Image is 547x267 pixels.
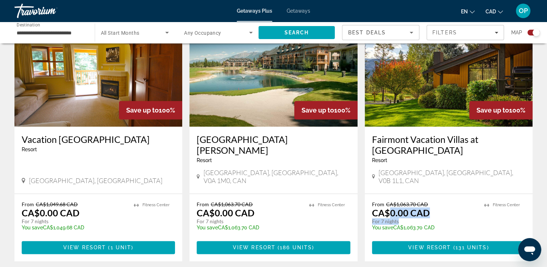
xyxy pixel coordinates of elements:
[258,26,335,39] button: Search
[372,218,477,225] p: For 7 nights
[455,245,487,250] span: 131 units
[461,6,475,17] button: Change language
[365,11,533,127] img: Fairmont Vacation Villas at Mountainside
[372,201,384,207] span: From
[511,27,522,38] span: Map
[110,245,131,250] span: 1 unit
[386,201,428,207] span: CA$1,063.70 CAD
[318,203,345,207] span: Fitness Center
[197,134,350,156] a: [GEOGRAPHIC_DATA][PERSON_NAME]
[17,22,40,27] span: Destination
[348,30,386,35] span: Best Deals
[14,1,87,20] a: Travorium
[36,201,78,207] span: CA$1,049.68 CAD
[280,245,312,250] span: 186 units
[451,245,489,250] span: ( )
[29,177,162,185] span: [GEOGRAPHIC_DATA], [GEOGRAPHIC_DATA]
[197,157,212,163] span: Resort
[348,28,413,37] mat-select: Sort by
[294,101,358,119] div: 100%
[237,8,272,14] a: Getaways Plus
[17,29,85,37] input: Select destination
[197,225,218,230] span: You save
[22,201,34,207] span: From
[189,11,357,127] img: Bighorn Meadows Resort
[372,225,393,230] span: You save
[63,245,106,250] span: View Resort
[14,11,182,127] img: Vacation Internationale Pinnacle Lodge
[184,30,221,36] span: Any Occupancy
[302,106,334,114] span: Save up to
[142,203,170,207] span: Fitness Center
[432,30,457,35] span: Filters
[518,238,541,261] iframe: Button to launch messaging window
[372,157,387,163] span: Resort
[514,3,533,18] button: User Menu
[197,225,302,230] p: CA$1,063.70 CAD
[486,6,503,17] button: Change currency
[379,169,525,185] span: [GEOGRAPHIC_DATA], [GEOGRAPHIC_DATA], V0B 1L1, CAN
[477,106,509,114] span: Save up to
[233,245,275,250] span: View Resort
[22,207,80,218] p: CA$0.00 CAD
[493,203,520,207] span: Fitness Center
[372,207,430,218] p: CA$0.00 CAD
[197,201,209,207] span: From
[519,7,528,14] span: OP
[372,241,525,254] button: View Resort(131 units)
[22,134,175,145] a: Vacation [GEOGRAPHIC_DATA]
[469,101,533,119] div: 100%
[204,169,350,185] span: [GEOGRAPHIC_DATA], [GEOGRAPHIC_DATA], V0A 1M0, CAN
[106,245,133,250] span: ( )
[287,8,310,14] a: Getaways
[22,225,127,230] p: CA$1,049.68 CAD
[486,9,496,14] span: CAD
[275,245,314,250] span: ( )
[197,241,350,254] button: View Resort(186 units)
[197,207,255,218] p: CA$0.00 CAD
[372,134,525,156] a: Fairmont Vacation Villas at [GEOGRAPHIC_DATA]
[427,25,504,40] button: Filters
[408,245,451,250] span: View Resort
[22,241,175,254] button: View Resort(1 unit)
[211,201,253,207] span: CA$1,063.70 CAD
[372,225,477,230] p: CA$1,063.70 CAD
[126,106,159,114] span: Save up to
[22,218,127,225] p: For 7 nights
[22,225,43,230] span: You save
[284,30,309,35] span: Search
[22,147,37,152] span: Resort
[101,30,140,36] span: All Start Months
[197,218,302,225] p: For 7 nights
[119,101,182,119] div: 100%
[461,9,468,14] span: en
